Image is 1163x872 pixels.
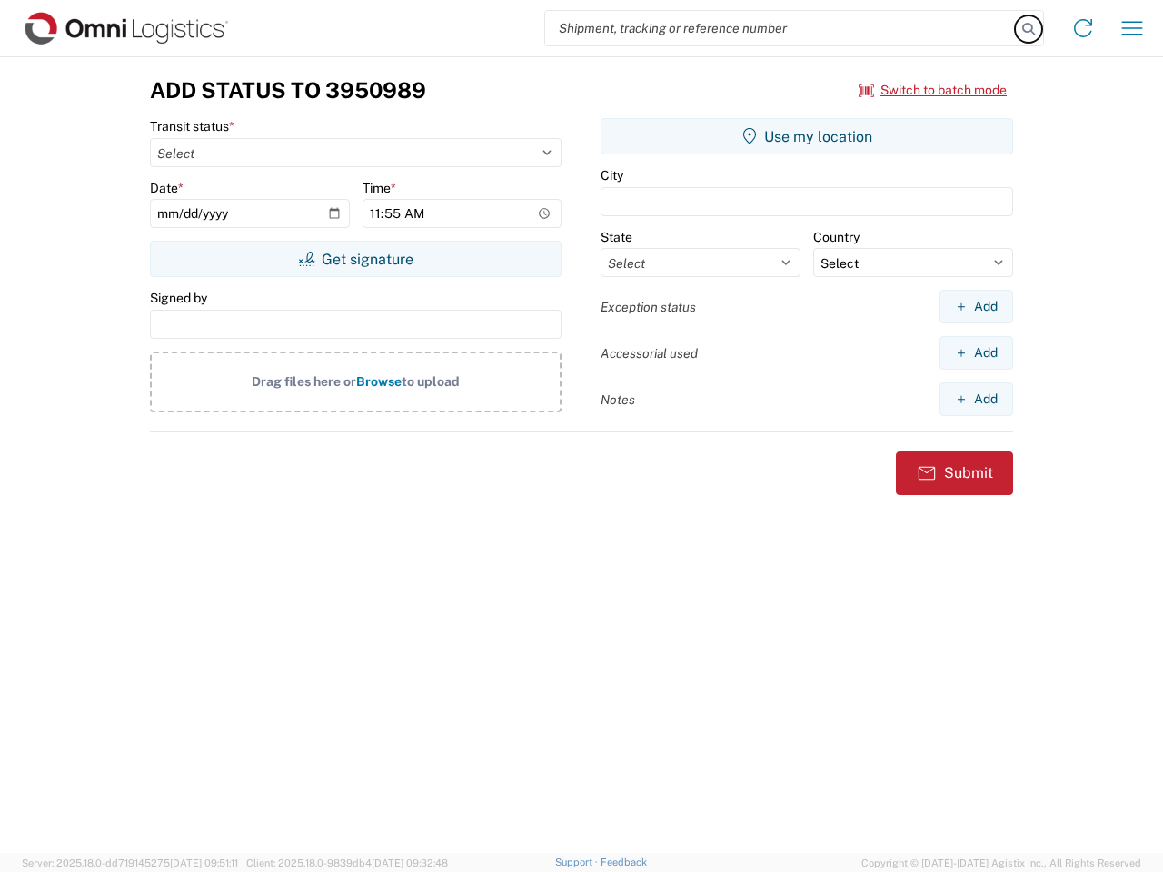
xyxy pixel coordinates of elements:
[170,857,238,868] span: [DATE] 09:51:11
[939,290,1013,323] button: Add
[896,451,1013,495] button: Submit
[150,180,184,196] label: Date
[545,11,1016,45] input: Shipment, tracking or reference number
[402,374,460,389] span: to upload
[150,77,426,104] h3: Add Status to 3950989
[356,374,402,389] span: Browse
[246,857,448,868] span: Client: 2025.18.0-9839db4
[601,167,623,183] label: City
[555,857,601,867] a: Support
[372,857,448,868] span: [DATE] 09:32:48
[861,855,1141,871] span: Copyright © [DATE]-[DATE] Agistix Inc., All Rights Reserved
[939,336,1013,370] button: Add
[601,229,632,245] label: State
[813,229,860,245] label: Country
[939,382,1013,416] button: Add
[601,391,635,408] label: Notes
[859,75,1007,105] button: Switch to batch mode
[363,180,396,196] label: Time
[601,857,647,867] a: Feedback
[150,118,234,134] label: Transit status
[601,299,696,315] label: Exception status
[22,857,238,868] span: Server: 2025.18.0-dd719145275
[601,345,698,362] label: Accessorial used
[150,241,562,277] button: Get signature
[252,374,356,389] span: Drag files here or
[150,290,207,306] label: Signed by
[601,118,1013,154] button: Use my location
